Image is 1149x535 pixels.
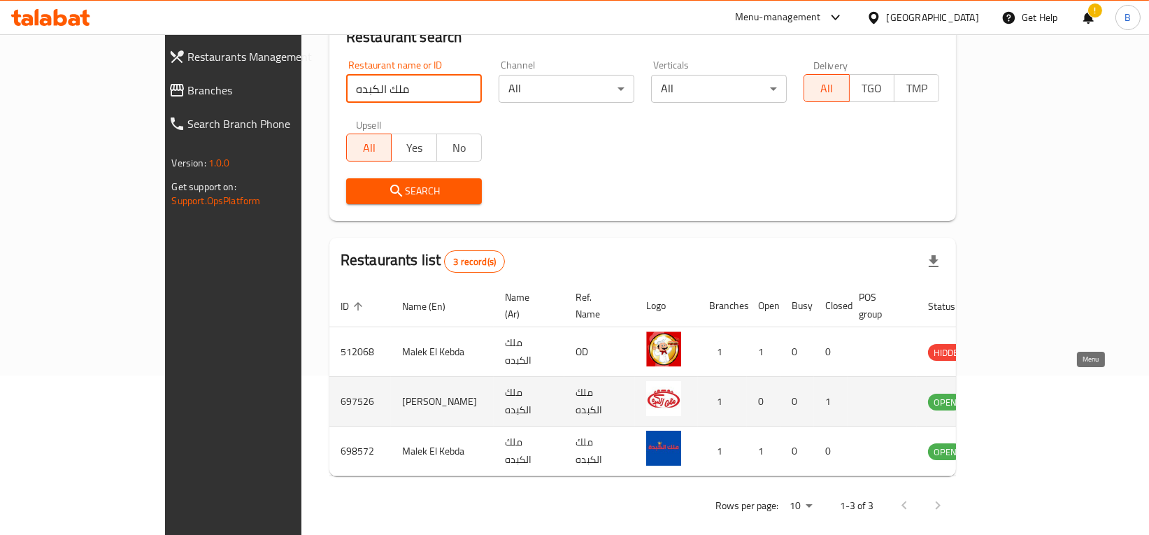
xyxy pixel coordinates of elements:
span: Search [357,183,471,200]
td: 1 [698,377,747,427]
span: TMP [900,78,934,99]
div: Menu-management [735,9,821,26]
td: 1 [698,327,747,377]
table: enhanced table [329,285,1039,476]
label: Delivery [813,60,848,70]
td: 512068 [329,327,391,377]
img: Malek El Kebda [646,331,681,366]
a: Support.OpsPlatform [172,192,261,210]
span: POS group [859,289,900,322]
td: 0 [747,377,780,427]
span: 3 record(s) [445,255,504,269]
div: Rows per page: [784,496,818,517]
td: 697526 [329,377,391,427]
div: All [499,75,634,103]
td: ملك الكبده [564,427,635,476]
td: 0 [780,427,814,476]
span: Status [928,298,973,315]
td: 0 [814,427,848,476]
span: Ref. Name [576,289,618,322]
span: 1.0.0 [208,154,230,172]
span: TGO [855,78,889,99]
span: No [443,138,476,158]
div: Export file [917,245,950,278]
td: ملك الكبده [564,377,635,427]
td: 0 [814,327,848,377]
td: 0 [780,327,814,377]
span: Name (Ar) [505,289,548,322]
a: Branches [157,73,357,107]
span: Get support on: [172,178,236,196]
td: OD [564,327,635,377]
td: 1 [747,327,780,377]
img: Malik El-Kebda [646,381,681,416]
button: Search [346,178,482,204]
div: All [651,75,787,103]
a: Restaurants Management [157,40,357,73]
div: [GEOGRAPHIC_DATA] [887,10,979,25]
th: Open [747,285,780,327]
th: Closed [814,285,848,327]
td: Malek El Kebda [391,327,494,377]
h2: Restaurant search [346,27,940,48]
td: ملك الكبده [494,377,564,427]
td: ملك الكبده [494,327,564,377]
td: Malek El Kebda [391,427,494,476]
th: Busy [780,285,814,327]
span: Yes [397,138,431,158]
span: All [810,78,843,99]
button: All [804,74,849,102]
label: Upsell [356,120,382,129]
p: 1-3 of 3 [840,497,873,515]
a: Search Branch Phone [157,107,357,141]
button: Yes [391,134,436,162]
button: TMP [894,74,939,102]
td: 1 [698,427,747,476]
span: Restaurants Management [188,48,345,65]
p: Rows per page: [715,497,778,515]
span: OPEN [928,444,962,460]
input: Search for restaurant name or ID.. [346,75,482,103]
span: Branches [188,82,345,99]
button: No [436,134,482,162]
button: TGO [849,74,894,102]
td: 0 [780,377,814,427]
button: All [346,134,392,162]
span: Name (En) [402,298,464,315]
span: Search Branch Phone [188,115,345,132]
td: [PERSON_NAME] [391,377,494,427]
td: 1 [814,377,848,427]
th: Branches [698,285,747,327]
th: Logo [635,285,698,327]
div: Total records count [444,250,505,273]
span: B [1125,10,1131,25]
img: Malek El Kebda [646,431,681,466]
div: HIDDEN [928,344,970,361]
div: OPEN [928,443,962,460]
span: ID [341,298,367,315]
h2: Restaurants list [341,250,505,273]
td: 1 [747,427,780,476]
span: All [352,138,386,158]
td: 698572 [329,427,391,476]
span: Version: [172,154,206,172]
td: ملك الكبده [494,427,564,476]
span: OPEN [928,394,962,411]
span: HIDDEN [928,345,970,361]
